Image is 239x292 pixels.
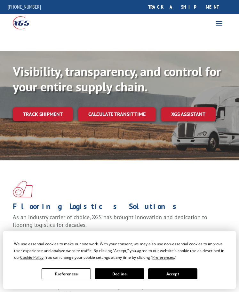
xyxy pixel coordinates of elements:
[13,213,207,228] span: As an industry carrier of choice, XGS has brought innovation and dedication to flooring logistics...
[3,231,236,289] div: Cookie Consent Prompt
[13,63,221,95] b: Visibility, transparency, and control for your entire supply chain.
[13,203,221,213] h1: Flooring Logistics Solutions
[152,255,174,260] span: Preferences
[20,255,44,260] span: Cookie Policy
[42,268,91,279] button: Preferences
[13,181,33,197] img: xgs-icon-total-supply-chain-intelligence-red
[13,107,73,121] a: Track shipment
[95,268,144,279] button: Decline
[14,241,225,261] div: We use essential cookies to make our site work. With your consent, we may also use non-essential ...
[8,4,41,10] a: [PHONE_NUMBER]
[78,107,156,121] a: Calculate transit time
[161,107,216,121] a: XGS ASSISTANT
[148,268,197,279] button: Accept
